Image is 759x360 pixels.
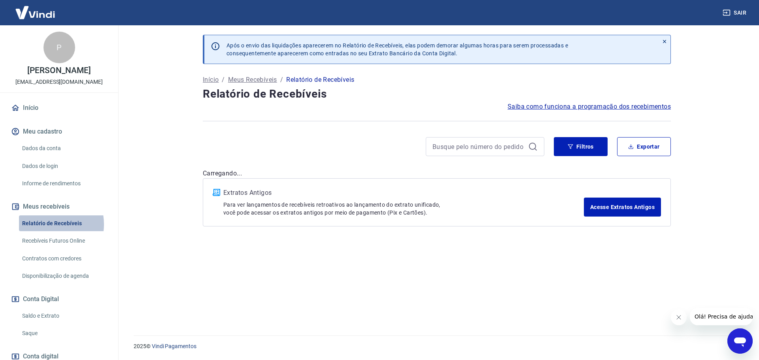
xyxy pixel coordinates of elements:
[213,189,220,196] img: ícone
[671,309,687,325] iframe: Fechar mensagem
[43,32,75,63] div: P
[19,251,109,267] a: Contratos com credores
[203,169,671,178] p: Carregando...
[9,198,109,215] button: Meus recebíveis
[9,123,109,140] button: Meu cadastro
[19,175,109,192] a: Informe de rendimentos
[228,75,277,85] a: Meus Recebíveis
[554,137,608,156] button: Filtros
[286,75,354,85] p: Relatório de Recebíveis
[9,99,109,117] a: Início
[721,6,750,20] button: Sair
[19,140,109,156] a: Dados da conta
[15,78,103,86] p: [EMAIL_ADDRESS][DOMAIN_NAME]
[223,188,584,198] p: Extratos Antigos
[617,137,671,156] button: Exportar
[690,308,753,325] iframe: Mensagem da empresa
[19,158,109,174] a: Dados de login
[9,290,109,308] button: Conta Digital
[203,86,671,102] h4: Relatório de Recebíveis
[203,75,219,85] a: Início
[152,343,196,349] a: Vindi Pagamentos
[223,201,584,217] p: Para ver lançamentos de recebíveis retroativos ao lançamento do extrato unificado, você pode aces...
[227,41,568,57] p: Após o envio das liquidações aparecerem no Relatório de Recebíveis, elas podem demorar algumas ho...
[508,102,671,111] a: Saiba como funciona a programação dos recebimentos
[432,141,525,153] input: Busque pelo número do pedido
[19,325,109,341] a: Saque
[134,342,740,351] p: 2025 ©
[584,198,661,217] a: Acesse Extratos Antigos
[222,75,225,85] p: /
[27,66,91,75] p: [PERSON_NAME]
[280,75,283,85] p: /
[19,308,109,324] a: Saldo e Extrato
[5,6,66,12] span: Olá! Precisa de ajuda?
[9,0,61,25] img: Vindi
[19,233,109,249] a: Recebíveis Futuros Online
[19,268,109,284] a: Disponibilização de agenda
[19,215,109,232] a: Relatório de Recebíveis
[727,328,753,354] iframe: Botão para abrir a janela de mensagens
